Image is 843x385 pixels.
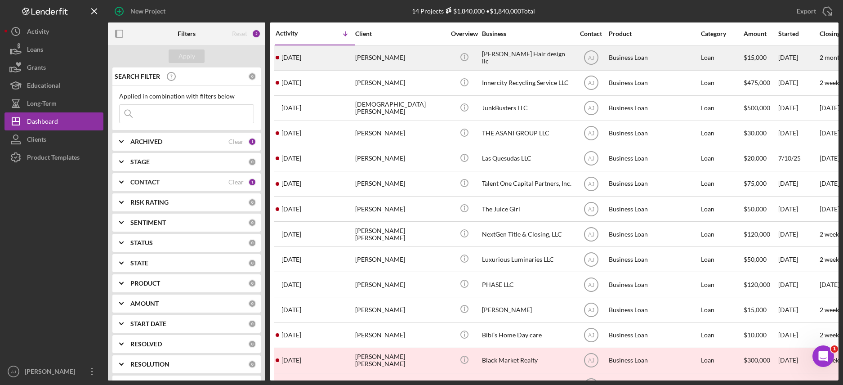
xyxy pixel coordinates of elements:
[355,197,445,221] div: [PERSON_NAME]
[778,46,819,70] div: [DATE]
[482,222,572,246] div: NextGen Title & Closing, LLC
[276,30,315,37] div: Activity
[11,369,16,374] text: AJ
[588,358,594,364] text: AJ
[248,178,256,186] div: 1
[119,93,254,100] div: Applied in combination with filters below
[812,345,834,367] iframe: Intercom live chat
[701,197,743,221] div: Loan
[701,323,743,347] div: Loan
[4,130,103,148] a: Clients
[178,30,196,37] b: Filters
[108,2,174,20] button: New Project
[778,172,819,196] div: [DATE]
[820,179,839,187] time: [DATE]
[609,96,699,120] div: Business Loan
[778,71,819,95] div: [DATE]
[4,22,103,40] a: Activity
[609,273,699,296] div: Business Loan
[588,231,594,237] text: AJ
[588,256,594,263] text: AJ
[744,179,767,187] span: $75,000
[820,129,839,137] time: [DATE]
[130,361,169,368] b: RESOLUTION
[169,49,205,63] button: Apply
[778,30,819,37] div: Started
[609,247,699,271] div: Business Loan
[820,104,839,112] time: [DATE]
[27,40,43,61] div: Loans
[355,247,445,271] div: [PERSON_NAME]
[778,121,819,145] div: [DATE]
[27,22,49,43] div: Activity
[588,181,594,187] text: AJ
[355,30,445,37] div: Client
[130,260,148,267] b: STATE
[355,121,445,145] div: [PERSON_NAME]
[281,206,301,213] time: 2025-07-08 13:27
[609,349,699,372] div: Business Loan
[482,147,572,170] div: Las Quesudas LLC
[130,138,162,145] b: ARCHIVED
[744,230,770,238] span: $120,000
[27,58,46,79] div: Grants
[609,298,699,322] div: Business Loan
[130,239,153,246] b: STATUS
[574,30,608,37] div: Contact
[355,349,445,372] div: [PERSON_NAME] [PERSON_NAME]
[778,147,819,170] div: 7/10/25
[355,273,445,296] div: [PERSON_NAME]
[248,360,256,368] div: 0
[482,349,572,372] div: Black Market Realty
[820,79,842,86] time: 2 weeks
[281,130,301,137] time: 2025-08-08 00:56
[444,7,485,15] div: $1,840,000
[355,71,445,95] div: [PERSON_NAME]
[744,129,767,137] span: $30,000
[281,256,301,263] time: 2025-05-16 16:39
[482,172,572,196] div: Talent One Capital Partners, Inc.
[248,259,256,267] div: 0
[609,71,699,95] div: Business Loan
[701,172,743,196] div: Loan
[588,80,594,86] text: AJ
[4,76,103,94] button: Educational
[701,96,743,120] div: Loan
[232,30,247,37] div: Reset
[4,94,103,112] button: Long-Term
[701,298,743,322] div: Loan
[609,197,699,221] div: Business Loan
[482,247,572,271] div: Luxurious Luminaries LLC
[248,158,256,166] div: 0
[820,154,839,162] time: [DATE]
[482,46,572,70] div: [PERSON_NAME] Hair design llc
[248,320,256,328] div: 0
[744,54,767,61] span: $15,000
[820,281,839,288] time: [DATE]
[248,198,256,206] div: 0
[778,96,819,120] div: [DATE]
[281,281,301,288] time: 2025-05-07 17:27
[609,121,699,145] div: Business Loan
[609,147,699,170] div: Business Loan
[778,222,819,246] div: [DATE]
[22,363,81,383] div: [PERSON_NAME]
[115,73,160,80] b: SEARCH FILTER
[130,219,166,226] b: SENTIMENT
[178,49,195,63] div: Apply
[820,255,842,263] time: 2 weeks
[281,180,301,187] time: 2025-07-19 00:04
[820,306,842,313] time: 2 weeks
[778,349,819,372] div: [DATE]
[701,121,743,145] div: Loan
[588,130,594,137] text: AJ
[248,340,256,348] div: 0
[281,104,301,112] time: 2025-08-14 19:39
[281,79,301,86] time: 2025-08-16 21:29
[482,197,572,221] div: The Juice Girl
[778,247,819,271] div: [DATE]
[609,323,699,347] div: Business Loan
[744,104,770,112] span: $500,000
